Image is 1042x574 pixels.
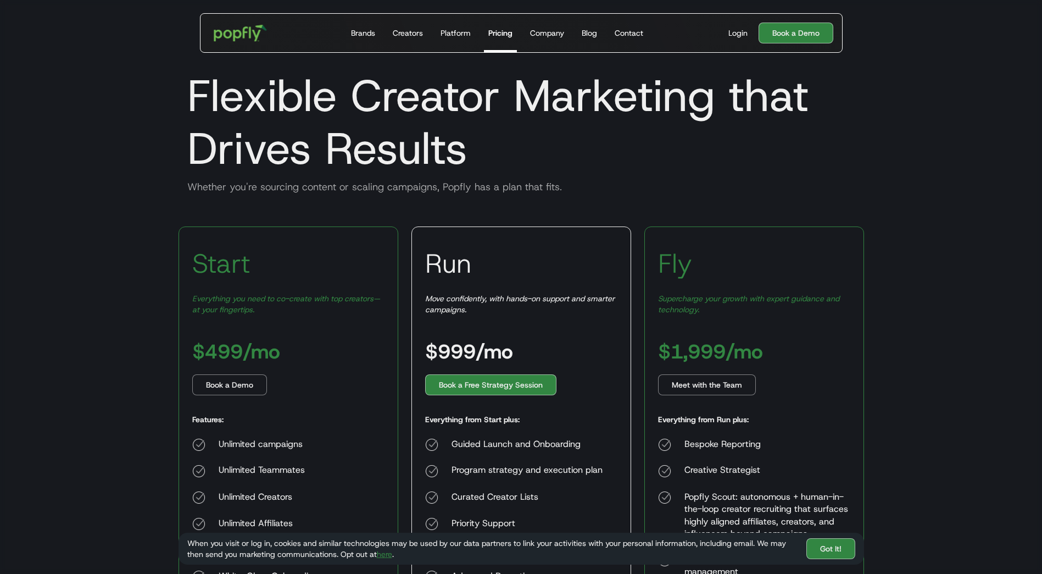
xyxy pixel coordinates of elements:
a: home [206,17,274,49]
h5: Features: [192,414,224,425]
h3: $999/mo [425,341,513,361]
div: Book a Free Strategy Session [439,379,543,390]
div: Program strategy and execution plan [452,465,603,478]
div: Unlimited Affiliates [219,517,319,531]
div: Login [728,27,748,38]
h3: Run [425,247,471,280]
div: Creators [393,27,423,38]
em: Everything you need to co-create with top creators—at your fingertips. [192,294,380,314]
div: Creative Strategist [684,465,850,478]
a: Contact [610,14,648,52]
h5: Everything from Start plus: [425,414,520,425]
div: Unlimited Creators [219,491,319,504]
a: Pricing [484,14,517,52]
a: Brands [347,14,380,52]
div: Pricing [488,27,512,38]
h3: Start [192,247,250,280]
div: Meet with the Team [672,379,742,390]
div: Blog [582,27,597,38]
div: Book a Demo [206,379,253,390]
a: Book a Demo [192,374,267,395]
h1: Flexible Creator Marketing that Drives Results [179,69,864,175]
div: Company [530,27,564,38]
div: Guided Launch and Onboarding [452,438,603,451]
a: Book a Free Strategy Session [425,374,556,395]
a: Platform [436,14,475,52]
h3: $1,999/mo [658,341,763,361]
div: Platform [441,27,471,38]
em: Supercharge your growth with expert guidance and technology. [658,294,839,314]
a: here [377,549,392,559]
a: Got It! [806,538,855,559]
div: Priority Support [452,517,603,531]
a: Login [724,27,752,38]
a: Creators [388,14,427,52]
div: Unlimited Teammates [219,465,319,478]
em: Move confidently, with hands-on support and smarter campaigns. [425,294,615,314]
div: Bespoke Reporting [684,438,850,451]
a: Blog [577,14,601,52]
div: Whether you're sourcing content or scaling campaigns, Popfly has a plan that fits. [179,180,864,194]
div: Curated Creator Lists [452,491,603,504]
h3: Fly [658,247,692,280]
div: Brands [351,27,375,38]
a: Company [526,14,569,52]
div: Contact [615,27,643,38]
h3: $499/mo [192,341,280,361]
a: Meet with the Team [658,374,756,395]
h5: Everything from Run plus: [658,414,749,425]
a: Book a Demo [759,23,833,43]
div: When you visit or log in, cookies and similar technologies may be used by our data partners to li... [187,538,798,560]
div: Popfly Scout: autonomous + human-in-the-loop creator recruiting that surfaces highly aligned affi... [684,491,850,540]
div: Unlimited campaigns [219,438,319,451]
